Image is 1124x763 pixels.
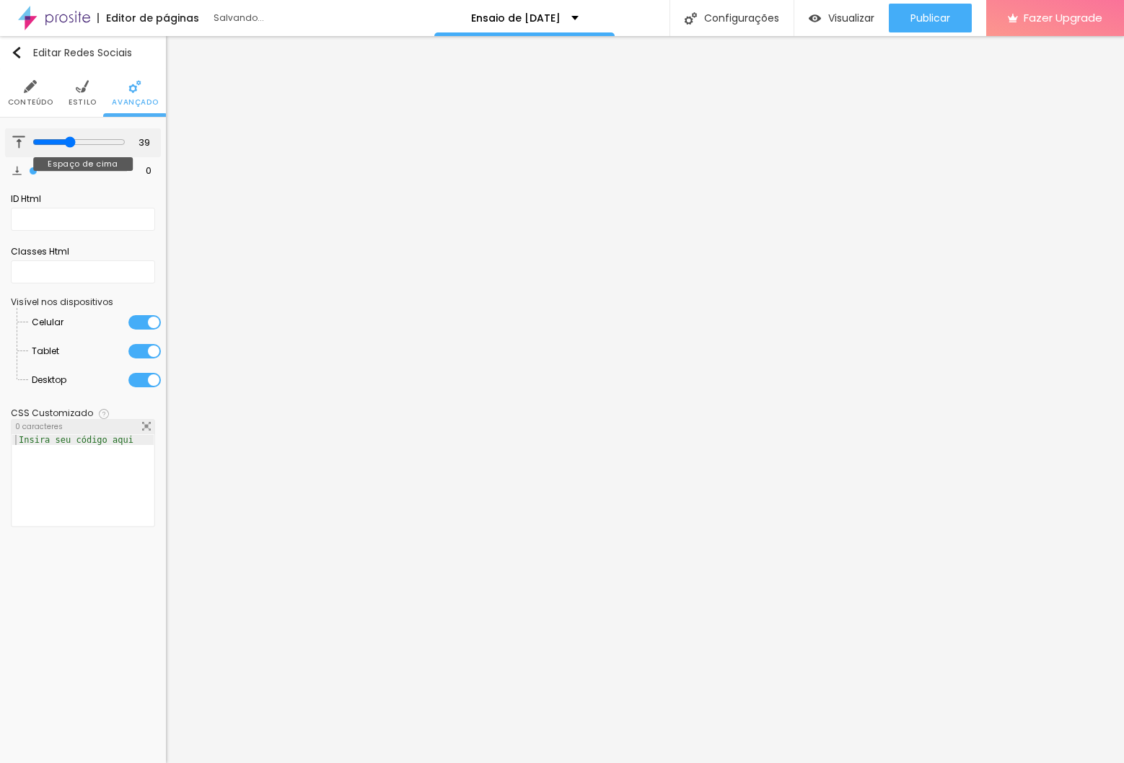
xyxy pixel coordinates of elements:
img: Icone [99,409,109,419]
button: Visualizar [794,4,889,32]
img: Icone [76,80,89,93]
div: CSS Customizado [11,409,93,418]
img: Icone [128,80,141,93]
div: ID Html [11,193,155,206]
img: Icone [685,12,697,25]
div: Visível nos dispositivos [11,298,155,306]
span: Publicar [910,12,950,24]
div: Classes Html [11,245,155,258]
p: Ensaio de [DATE] [471,13,561,23]
div: Editor de páginas [97,13,199,23]
span: Fazer Upgrade [1024,12,1102,24]
div: Editar Redes Sociais [11,47,132,58]
img: Icone [12,166,22,175]
span: Tablet [32,337,59,366]
div: Insira seu código aqui [12,435,140,445]
span: Visualizar [828,12,874,24]
button: Publicar [889,4,972,32]
span: Desktop [32,366,66,394]
span: Conteúdo [8,99,53,106]
div: 0 caracteres [12,420,154,434]
img: Icone [24,80,37,93]
img: Icone [12,136,25,149]
span: Celular [32,308,63,337]
div: Salvando... [214,14,379,22]
span: Estilo [69,99,97,106]
iframe: Editor [166,36,1124,763]
img: Icone [11,47,22,58]
img: Icone [142,422,151,431]
img: view-1.svg [809,12,821,25]
span: Avançado [112,99,158,106]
